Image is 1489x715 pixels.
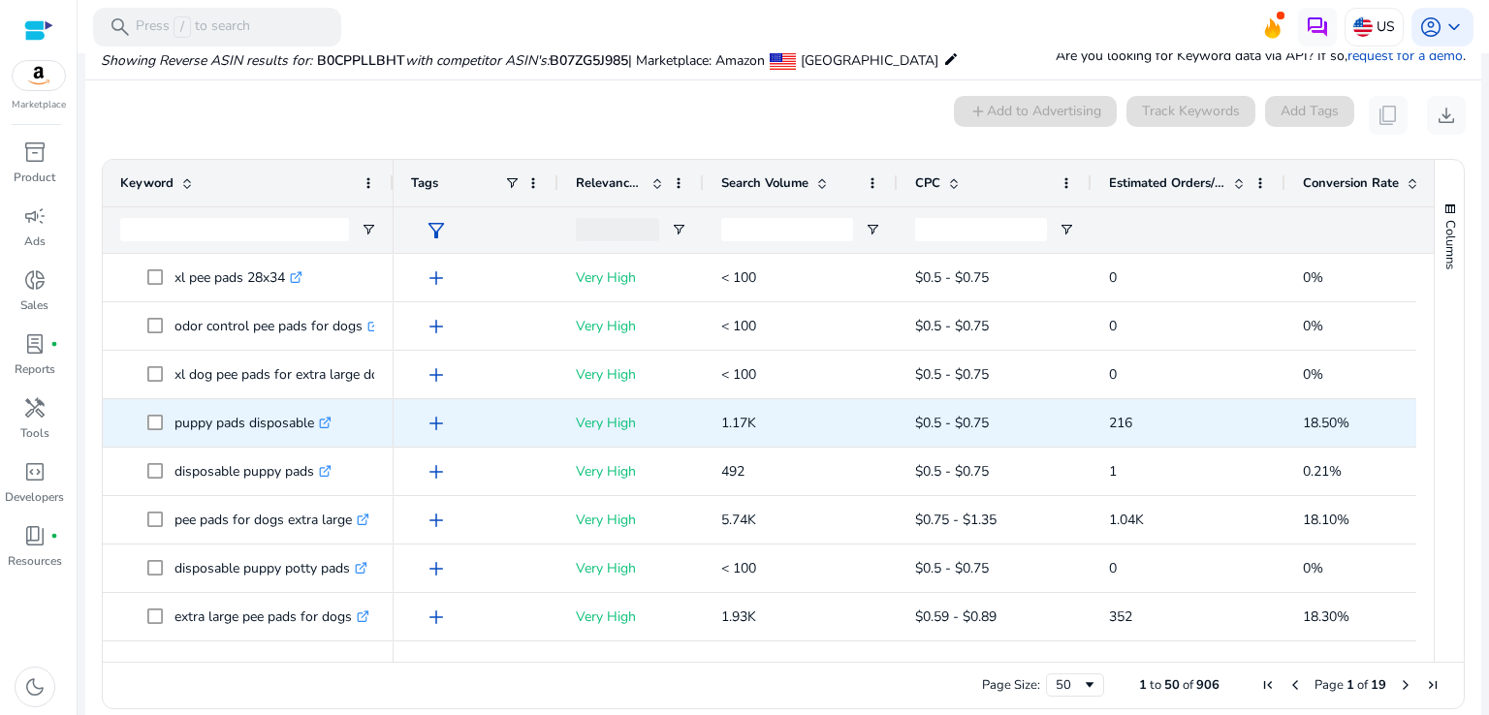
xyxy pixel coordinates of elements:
[425,363,448,387] span: add
[1398,677,1413,693] div: Next Page
[1303,414,1349,432] span: 18.50%
[425,266,448,290] span: add
[721,218,853,241] input: Search Volume Filter Input
[317,51,405,70] span: B0CPPLLBHT
[1196,676,1220,694] span: 906
[361,222,376,237] button: Open Filter Menu
[1056,676,1082,694] div: 50
[405,51,550,70] i: with competitor ASIN's:
[915,317,989,335] span: $0.5 - $0.75
[1425,677,1441,693] div: Last Page
[174,258,302,297] p: xl pee pads 28x34
[1346,676,1354,694] span: 1
[425,557,448,580] span: add
[12,98,66,112] p: Marketplace
[120,218,349,241] input: Keyword Filter Input
[20,296,48,314] p: Sales
[865,222,880,237] button: Open Filter Menu
[1109,607,1132,626] span: 352
[801,51,938,70] span: [GEOGRAPHIC_DATA]
[1109,174,1225,192] span: Estimated Orders/Month
[1109,365,1117,384] span: 0
[23,204,47,228] span: campaign
[23,675,47,699] span: dark_mode
[1139,676,1147,694] span: 1
[1109,462,1117,481] span: 1
[15,360,55,378] p: Reports
[721,559,756,577] span: < 100
[1150,676,1161,694] span: to
[425,509,448,532] span: add
[915,218,1047,241] input: CPC Filter Input
[721,462,744,481] span: 492
[721,317,756,335] span: < 100
[174,16,191,38] span: /
[1303,511,1349,529] span: 18.10%
[14,169,55,186] p: Product
[425,315,448,338] span: add
[23,396,47,420] span: handyman
[1315,676,1344,694] span: Page
[915,414,989,432] span: $0.5 - $0.75
[576,258,686,297] p: Very High
[576,500,686,540] p: Very High
[721,268,756,287] span: < 100
[1442,16,1466,39] span: keyboard_arrow_down
[23,140,47,164] span: inventory_2
[576,306,686,346] p: Very High
[1109,414,1132,432] span: 216
[1303,317,1323,335] span: 0%
[1303,174,1399,192] span: Conversion Rate
[101,51,312,70] i: Showing Reverse ASIN results for:
[1303,607,1349,626] span: 18.30%
[23,332,47,356] span: lab_profile
[425,606,448,629] span: add
[425,219,448,242] span: filter_alt
[1109,511,1144,529] span: 1.04K
[174,451,332,491] p: disposable puppy pads
[1164,676,1180,694] span: 50
[1353,17,1373,37] img: us.svg
[628,51,765,70] span: | Marketplace: Amazon
[5,488,64,506] p: Developers
[1303,559,1323,577] span: 0%
[576,174,644,192] span: Relevance Score
[425,412,448,435] span: add
[174,306,380,346] p: odor control pee pads for dogs
[1109,317,1117,335] span: 0
[24,233,46,250] p: Ads
[20,424,49,442] p: Tools
[982,676,1040,694] div: Page Size:
[915,607,997,626] span: $0.59 - $0.89
[1183,676,1193,694] span: of
[915,174,940,192] span: CPC
[174,597,369,637] p: extra large pee pads for dogs
[1357,676,1368,694] span: of
[50,340,58,348] span: fiber_manual_record
[1059,222,1074,237] button: Open Filter Menu
[174,355,411,394] p: xl dog pee pads for extra large dogs
[1435,104,1458,127] span: download
[1287,677,1303,693] div: Previous Page
[671,222,686,237] button: Open Filter Menu
[576,597,686,637] p: Very High
[174,500,369,540] p: pee pads for dogs extra large
[425,460,448,483] span: add
[1441,220,1459,269] span: Columns
[1303,462,1342,481] span: 0.21%
[50,532,58,540] span: fiber_manual_record
[915,268,989,287] span: $0.5 - $0.75
[23,460,47,483] span: code_blocks
[13,61,65,90] img: amazon.svg
[1371,676,1386,694] span: 19
[915,511,997,529] span: $0.75 - $1.35
[915,462,989,481] span: $0.5 - $0.75
[721,414,756,432] span: 1.17K
[23,524,47,547] span: book_4
[1260,677,1276,693] div: First Page
[721,174,808,192] span: Search Volume
[174,403,332,443] p: puppy pads disposable
[8,552,62,570] p: Resources
[1427,96,1466,135] button: download
[576,403,686,443] p: Very High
